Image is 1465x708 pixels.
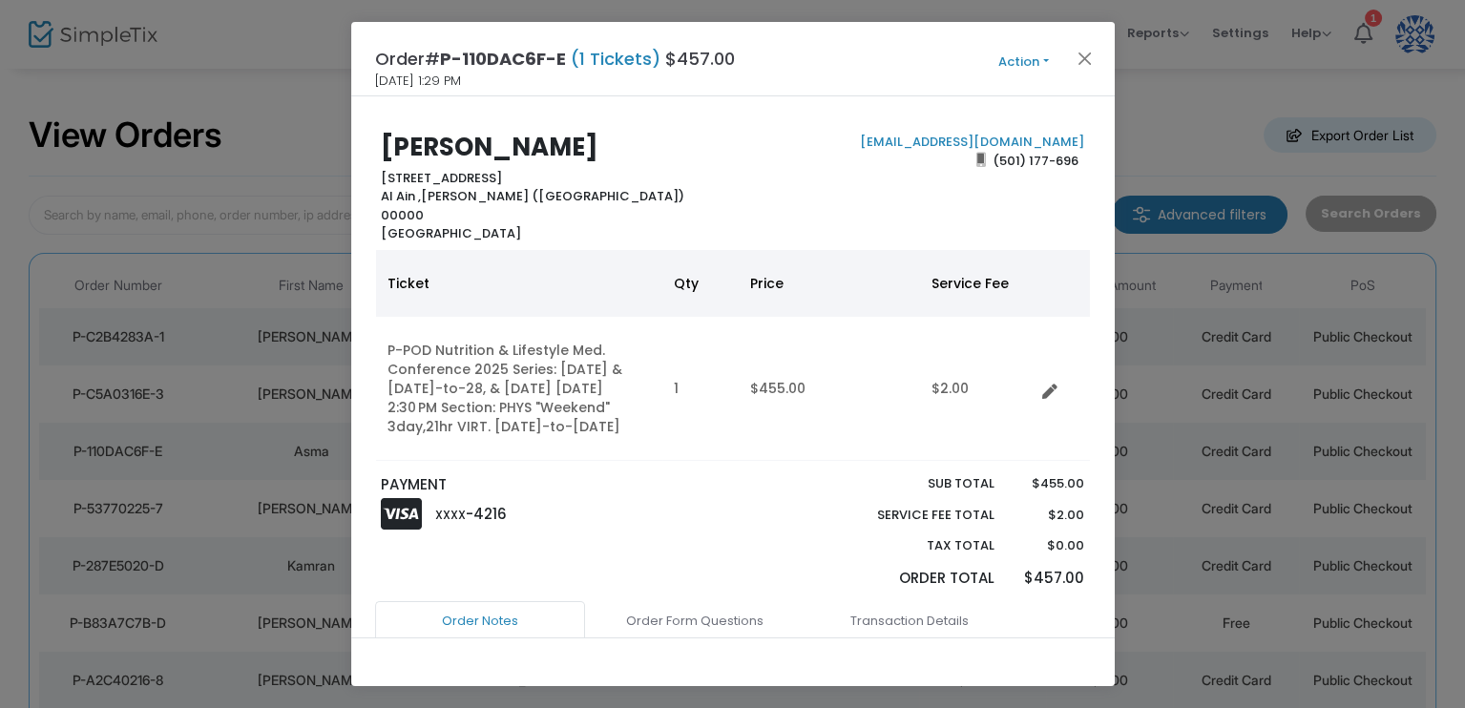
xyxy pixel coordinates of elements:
p: Sub total [832,474,994,493]
p: $455.00 [1013,474,1084,493]
p: $2.00 [1013,506,1084,525]
p: PAYMENT [381,474,723,496]
div: Data table [376,250,1090,461]
span: -4216 [466,504,507,524]
td: 1 [662,317,739,461]
button: Action [967,52,1081,73]
p: Service Fee Total [832,506,994,525]
th: Price [739,250,920,317]
span: XXXX [435,507,466,523]
a: [EMAIL_ADDRESS][DOMAIN_NAME] [856,133,1084,151]
span: [DATE] 1:29 PM [375,72,461,91]
th: Qty [662,250,739,317]
span: (501) 177-696 [986,145,1084,176]
p: Tax Total [832,536,994,555]
b: [PERSON_NAME] [381,130,598,164]
span: Al Ain , [381,187,421,205]
th: Service Fee [920,250,1035,317]
th: Ticket [376,250,662,317]
b: [STREET_ADDRESS] [PERSON_NAME] ([GEOGRAPHIC_DATA]) 00000 [GEOGRAPHIC_DATA] [381,169,684,243]
span: (1 Tickets) [566,47,665,71]
span: P-110DAC6F-E [440,47,566,71]
a: Transaction Details [805,601,1015,641]
td: P-POD Nutrition & Lifestyle Med. Conference 2025 Series: [DATE] & [DATE]-to-28, & [DATE] [DATE] 2... [376,317,662,461]
td: $2.00 [920,317,1035,461]
h4: Order# $457.00 [375,46,735,72]
a: Order Form Questions [590,601,800,641]
p: Order Total [832,568,994,590]
a: Order Notes [375,601,585,641]
button: Close [1072,46,1097,71]
p: $457.00 [1013,568,1084,590]
td: $455.00 [739,317,920,461]
p: $0.00 [1013,536,1084,555]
